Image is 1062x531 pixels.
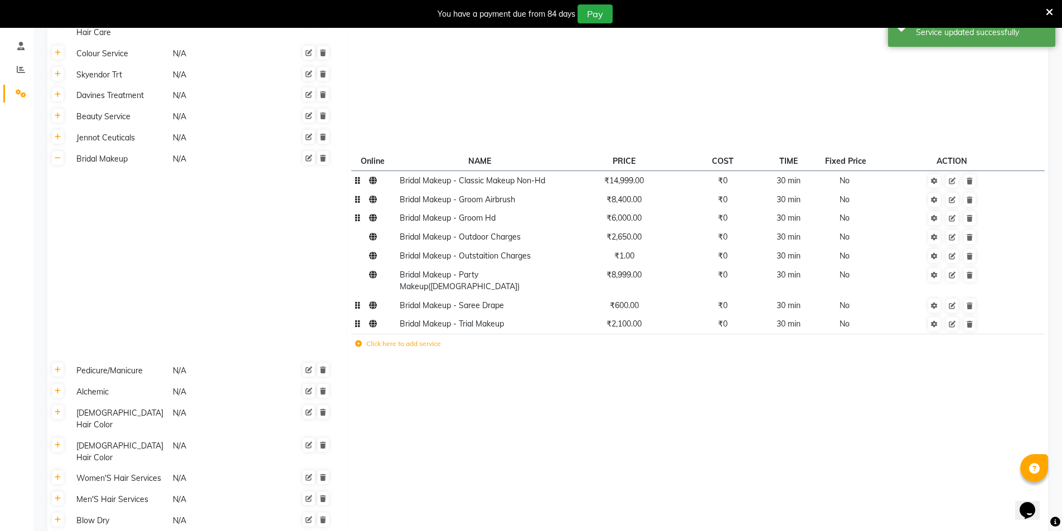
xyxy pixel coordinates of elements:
div: N/A [172,385,267,399]
span: ₹600.00 [610,300,639,310]
div: Jennot Ceuticals [72,131,167,145]
span: ₹2,650.00 [607,232,642,242]
span: ₹0 [718,176,728,186]
span: ₹1.00 [614,251,634,261]
span: 30 min [777,232,801,242]
th: COST [685,152,760,171]
span: No [840,176,850,186]
span: Bridal Makeup - Party Makeup([DEMOGRAPHIC_DATA]) [400,270,520,291]
span: ₹0 [718,213,728,223]
iframe: chat widget [1015,486,1051,520]
span: 30 min [777,270,801,280]
span: Bridal Makeup - Classic Makeup Non-Hd [400,176,545,186]
th: Fixed Price [816,152,877,171]
div: Skyendor Trt [72,68,167,82]
div: N/A [172,406,267,432]
div: N/A [172,131,267,145]
div: Bridal Makeup [72,152,167,166]
div: [DEMOGRAPHIC_DATA] Hair Color [72,406,167,432]
div: N/A [172,471,267,485]
span: 30 min [777,213,801,223]
div: N/A [172,110,267,124]
th: TIME [760,152,816,171]
div: N/A [172,68,267,82]
div: [DEMOGRAPHIC_DATA] Hair Color [72,439,167,465]
label: Click here to add service [355,339,441,349]
span: Bridal Makeup - Groom Hd [400,213,496,223]
span: No [840,319,850,329]
div: N/A [172,364,267,378]
span: ₹2,100.00 [607,319,642,329]
span: No [840,232,850,242]
span: No [840,213,850,223]
div: Davines Treatment [72,89,167,103]
span: Bridal Makeup - Trial Makeup [400,319,504,329]
div: Beauty Service [72,110,167,124]
span: ₹0 [718,232,728,242]
th: NAME [396,152,563,171]
span: ₹14,999.00 [604,176,644,186]
th: ACTION [877,152,1026,171]
div: Colour Service [72,47,167,61]
span: 30 min [777,319,801,329]
div: N/A [172,514,267,528]
span: ₹0 [718,319,728,329]
span: 30 min [777,251,801,261]
div: N/A [172,89,267,103]
span: 30 min [777,194,801,204]
span: No [840,194,850,204]
div: N/A [172,152,267,166]
div: N/A [172,493,267,506]
th: PRICE [563,152,685,171]
span: No [840,251,850,261]
span: No [840,270,850,280]
span: ₹0 [718,300,728,310]
span: Bridal Makeup - Groom Airbrush [400,194,515,204]
span: No [840,300,850,310]
div: Blow Dry [72,514,167,528]
div: N/A [172,47,267,61]
div: N/A [172,439,267,465]
div: Women'S Hair Services [72,471,167,485]
span: ₹0 [718,251,728,261]
div: Alchemic [72,385,167,399]
div: Men'S Hair Services [72,493,167,506]
div: Service updated successfully [916,27,1047,38]
button: Pay [578,4,613,23]
span: Bridal Makeup - Saree Drape [400,300,504,310]
div: You have a payment due from 84 days [438,8,575,20]
th: Online [351,152,396,171]
span: ₹0 [718,194,728,204]
span: ₹8,400.00 [607,194,642,204]
span: ₹0 [718,270,728,280]
div: Pedicure/Manicure [72,364,167,378]
span: 30 min [777,300,801,310]
span: ₹6,000.00 [607,213,642,223]
span: ₹8,999.00 [607,270,642,280]
span: 30 min [777,176,801,186]
span: Bridal Makeup - Outdoor Charges [400,232,521,242]
span: Bridal Makeup - Outstaition Charges [400,251,531,261]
